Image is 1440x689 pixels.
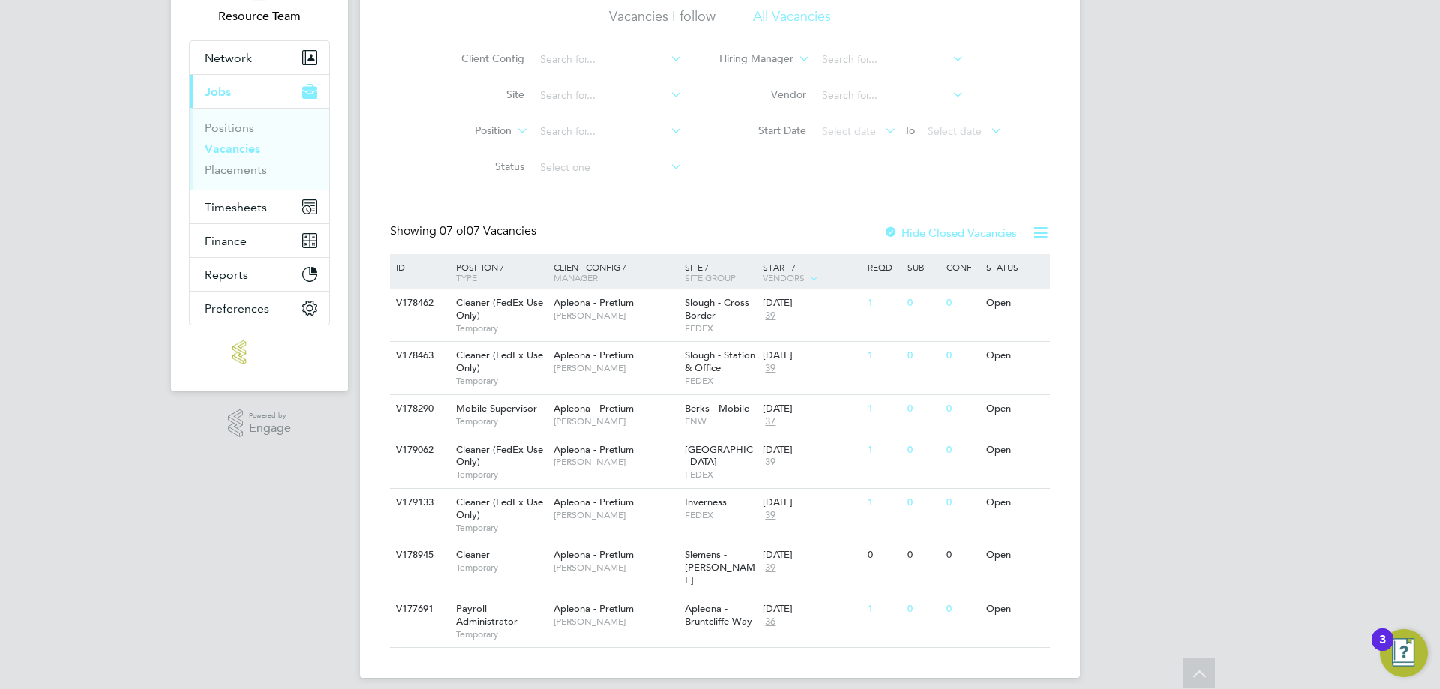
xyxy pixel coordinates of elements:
div: Open [982,489,1048,517]
div: Reqd [864,254,903,280]
span: FEDEX [685,469,756,481]
span: 39 [763,562,778,574]
div: 0 [904,595,943,623]
span: Cleaner (FedEx Use Only) [456,496,543,521]
div: Status [982,254,1048,280]
div: 1 [864,289,903,317]
div: V178462 [392,289,445,317]
span: [PERSON_NAME] [553,362,677,374]
span: Temporary [456,562,546,574]
span: 39 [763,456,778,469]
label: Position [425,124,511,139]
label: Vendor [720,88,806,101]
span: [PERSON_NAME] [553,456,677,468]
button: Network [190,41,329,74]
button: Preferences [190,292,329,325]
a: Powered byEngage [228,409,292,438]
div: Conf [943,254,982,280]
button: Open Resource Center, 3 new notifications [1380,629,1428,677]
span: Apleona - Pretium [553,602,634,615]
div: Sub [904,254,943,280]
div: 0 [904,289,943,317]
span: FEDEX [685,375,756,387]
span: Manager [553,271,598,283]
div: 0 [943,289,982,317]
div: 0 [943,395,982,423]
input: Search for... [535,85,682,106]
span: Payroll Administrator [456,602,517,628]
span: Jobs [205,85,231,99]
div: Position / [445,254,550,290]
span: Powered by [249,409,291,422]
span: 39 [763,509,778,522]
span: Temporary [456,322,546,334]
span: [PERSON_NAME] [553,562,677,574]
span: Network [205,51,252,65]
span: Temporary [456,522,546,534]
div: V178463 [392,342,445,370]
span: [GEOGRAPHIC_DATA] [685,443,753,469]
button: Timesheets [190,190,329,223]
span: [PERSON_NAME] [553,415,677,427]
span: 37 [763,415,778,428]
span: Select date [928,124,982,138]
span: Resource Team [189,7,330,25]
span: Apleona - Pretium [553,496,634,508]
div: 0 [904,541,943,569]
label: Hiring Manager [707,52,793,67]
div: 0 [943,436,982,464]
span: Vendors [763,271,805,283]
div: [DATE] [763,349,860,362]
span: Mobile Supervisor [456,402,537,415]
span: Temporary [456,375,546,387]
span: Apleona - Pretium [553,296,634,309]
div: 0 [864,541,903,569]
div: 0 [904,395,943,423]
div: 0 [904,342,943,370]
span: 07 Vacancies [439,223,536,238]
span: Apleona - Bruntcliffe Way [685,602,752,628]
span: Inverness [685,496,727,508]
div: 1 [864,595,903,623]
button: Jobs [190,75,329,108]
div: Showing [390,223,539,239]
span: Cleaner [456,548,490,561]
div: 0 [943,342,982,370]
span: [PERSON_NAME] [553,616,677,628]
span: Temporary [456,628,546,640]
img: teamsupport-logo-retina.png [232,340,286,364]
div: Jobs [190,108,329,190]
input: Search for... [817,85,964,106]
span: Temporary [456,469,546,481]
div: 0 [904,489,943,517]
label: Hide Closed Vacancies [883,226,1017,240]
div: Site / [681,254,760,290]
span: To [900,121,919,140]
span: Temporary [456,415,546,427]
div: V178945 [392,541,445,569]
label: Client Config [438,52,524,65]
span: Apleona - Pretium [553,548,634,561]
button: Finance [190,224,329,257]
div: 0 [904,436,943,464]
span: [PERSON_NAME] [553,509,677,521]
div: Client Config / [550,254,681,290]
span: 36 [763,616,778,628]
div: 1 [864,342,903,370]
div: Open [982,436,1048,464]
span: Cleaner (FedEx Use Only) [456,296,543,322]
div: Open [982,289,1048,317]
span: Timesheets [205,200,267,214]
span: Type [456,271,477,283]
input: Select one [535,157,682,178]
span: Apleona - Pretium [553,349,634,361]
span: Preferences [205,301,269,316]
a: Vacancies [205,142,260,156]
input: Search for... [817,49,964,70]
div: 1 [864,489,903,517]
div: 1 [864,436,903,464]
div: [DATE] [763,403,860,415]
div: Open [982,595,1048,623]
span: Siemens - [PERSON_NAME] [685,548,755,586]
div: [DATE] [763,549,860,562]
